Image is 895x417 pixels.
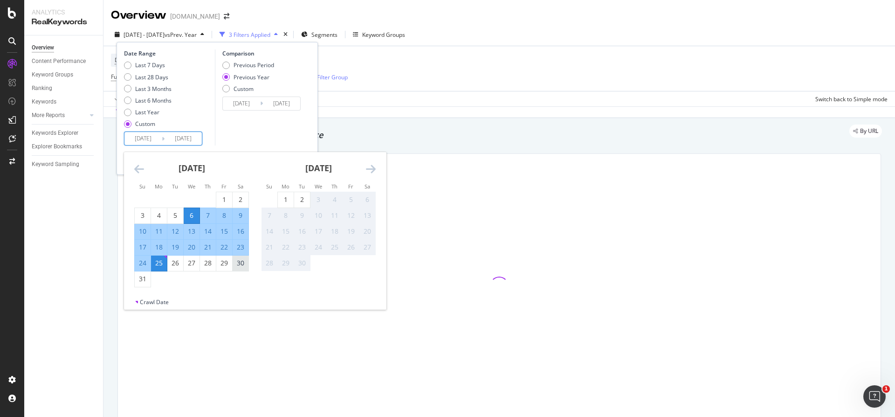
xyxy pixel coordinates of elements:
[293,71,348,83] button: Add Filter Group
[849,125,882,138] div: legacy label
[229,31,270,39] div: 3 Filters Applied
[310,239,327,255] td: Not available. Wednesday, September 24, 2025
[151,255,167,271] td: Selected as end date. Monday, August 25, 2025
[135,208,151,223] td: Choose Sunday, August 3, 2025 as your check-out date. It’s available.
[278,211,294,220] div: 8
[32,7,96,17] div: Analytics
[310,227,326,236] div: 17
[222,49,303,57] div: Comparison
[115,56,132,64] span: Device
[815,95,888,103] div: Switch back to Simple mode
[200,223,216,239] td: Selected. Thursday, August 14, 2025
[184,255,200,271] td: Choose Wednesday, August 27, 2025 as your check-out date. It’s available.
[179,162,205,174] strong: [DATE]
[233,227,248,236] div: 16
[310,223,327,239] td: Not available. Wednesday, September 17, 2025
[262,243,277,252] div: 21
[216,227,232,236] div: 15
[294,223,310,239] td: Not available. Tuesday, September 16, 2025
[135,61,165,69] div: Last 7 Days
[124,120,172,128] div: Custom
[151,223,167,239] td: Selected. Monday, August 11, 2025
[216,27,282,42] button: 3 Filters Applied
[188,183,195,190] small: We
[167,239,184,255] td: Selected. Tuesday, August 19, 2025
[216,255,233,271] td: Choose Friday, August 29, 2025 as your check-out date. It’s available.
[32,160,79,169] div: Keyword Sampling
[124,108,172,116] div: Last Year
[233,223,249,239] td: Selected. Saturday, August 16, 2025
[167,223,184,239] td: Selected. Tuesday, August 12, 2025
[135,211,151,220] div: 3
[294,255,310,271] td: Not available. Tuesday, September 30, 2025
[278,223,294,239] td: Not available. Monday, September 15, 2025
[262,258,277,268] div: 28
[233,192,249,208] td: Choose Saturday, August 2, 2025 as your check-out date. It’s available.
[234,73,269,81] div: Previous Year
[262,227,277,236] div: 14
[359,208,376,223] td: Not available. Saturday, September 13, 2025
[278,258,294,268] div: 29
[222,85,274,93] div: Custom
[262,223,278,239] td: Not available. Sunday, September 14, 2025
[135,108,159,116] div: Last Year
[135,97,172,104] div: Last 6 Months
[266,183,272,190] small: Su
[32,142,82,152] div: Explorer Bookmarks
[167,211,183,220] div: 5
[294,227,310,236] div: 16
[331,183,337,190] small: Th
[200,211,216,220] div: 7
[327,243,343,252] div: 25
[151,243,167,252] div: 18
[238,183,243,190] small: Sa
[294,192,310,208] td: Choose Tuesday, September 2, 2025 as your check-out date. It’s available.
[299,183,305,190] small: Tu
[124,73,172,81] div: Last 28 Days
[327,208,343,223] td: Not available. Thursday, September 11, 2025
[135,227,151,236] div: 10
[135,243,151,252] div: 17
[124,31,165,39] span: [DATE] - [DATE]
[124,61,172,69] div: Last 7 Days
[216,239,233,255] td: Selected. Friday, August 22, 2025
[165,132,202,145] input: End Date
[349,27,409,42] button: Keyword Groups
[200,243,216,252] div: 21
[200,208,216,223] td: Selected. Thursday, August 7, 2025
[294,195,310,204] div: 2
[170,12,220,21] div: [DOMAIN_NAME]
[305,73,348,81] div: Add Filter Group
[134,163,144,175] div: Move backward to switch to the previous month.
[233,211,248,220] div: 9
[343,239,359,255] td: Not available. Friday, September 26, 2025
[233,239,249,255] td: Selected. Saturday, August 23, 2025
[233,195,248,204] div: 2
[222,61,274,69] div: Previous Period
[32,70,73,80] div: Keyword Groups
[200,227,216,236] div: 14
[200,255,216,271] td: Choose Thursday, August 28, 2025 as your check-out date. It’s available.
[282,30,289,39] div: times
[310,208,327,223] td: Not available. Wednesday, September 10, 2025
[278,192,294,208] td: Choose Monday, September 1, 2025 as your check-out date. It’s available.
[184,227,200,236] div: 13
[348,183,353,190] small: Fr
[860,128,878,134] span: By URL
[263,97,300,110] input: End Date
[233,208,249,223] td: Selected. Saturday, August 9, 2025
[135,223,151,239] td: Selected. Sunday, August 10, 2025
[151,211,167,220] div: 4
[111,27,208,42] button: [DATE] - [DATE]vsPrev. Year
[111,7,166,23] div: Overview
[315,183,322,190] small: We
[32,70,96,80] a: Keyword Groups
[111,91,138,106] button: Apply
[359,211,375,220] div: 13
[343,208,359,223] td: Not available. Friday, September 12, 2025
[155,183,163,190] small: Mo
[151,239,167,255] td: Selected. Monday, August 18, 2025
[32,56,86,66] div: Content Performance
[278,243,294,252] div: 22
[32,43,54,53] div: Overview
